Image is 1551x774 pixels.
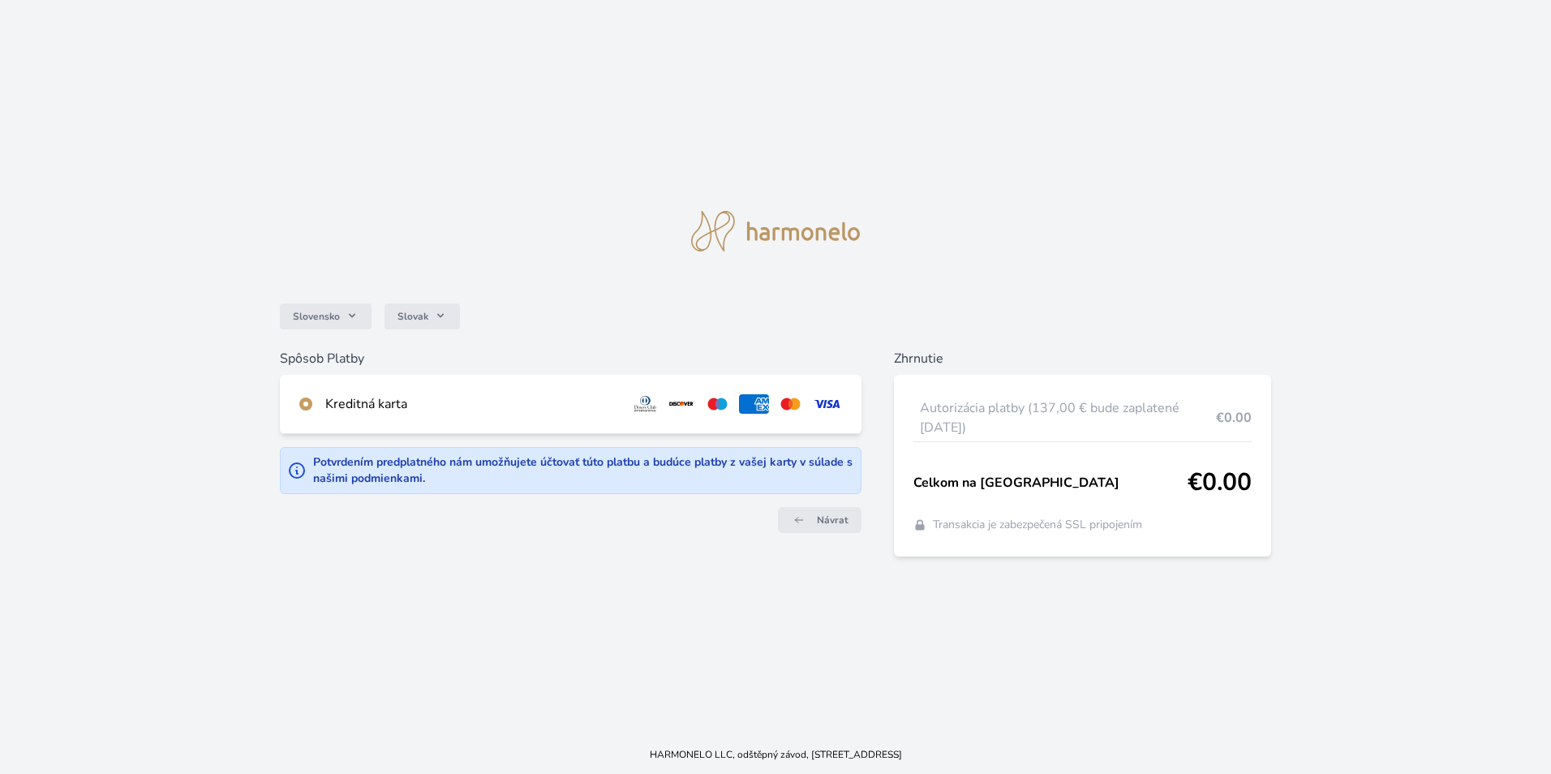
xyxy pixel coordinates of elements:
span: Autorizácia platby (137,00 € bude zaplatené [DATE]) [920,398,1216,437]
img: amex.svg [739,394,769,414]
span: Slovak [397,310,428,323]
a: Návrat [778,507,861,533]
span: €0.00 [1216,408,1252,428]
img: discover.svg [667,394,697,414]
h6: Spôsob Platby [280,349,861,368]
div: Potvrdením predplatného nám umožňujete účtovať túto platbu a budúce platby z vašej karty v súlade... [313,454,854,487]
span: Celkom na [GEOGRAPHIC_DATA] [913,473,1188,492]
button: Slovensko [280,303,372,329]
span: Slovensko [293,310,340,323]
img: mc.svg [775,394,806,414]
span: €0.00 [1188,468,1252,497]
span: Transakcia je zabezpečená SSL pripojením [933,517,1142,533]
h6: Zhrnutie [894,349,1271,368]
img: visa.svg [812,394,842,414]
img: maestro.svg [702,394,733,414]
div: Kreditná karta [325,394,617,414]
img: diners.svg [630,394,660,414]
span: Návrat [817,514,849,527]
button: Slovak [385,303,460,329]
img: logo.svg [691,211,860,252]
